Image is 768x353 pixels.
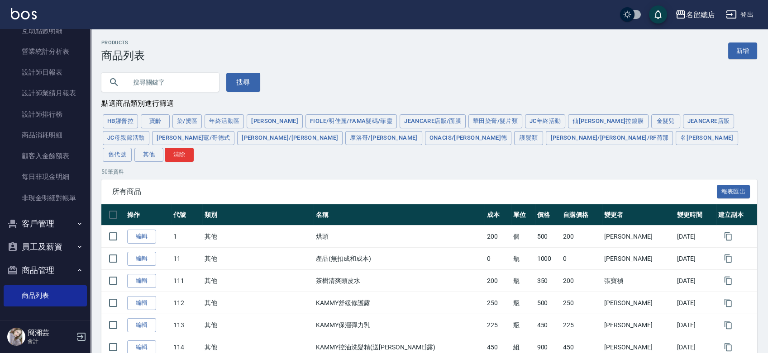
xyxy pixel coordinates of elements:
td: 1000 [535,248,561,270]
a: 設計師業績月報表 [4,83,87,104]
td: 瓶 [511,248,534,270]
td: 225 [561,314,602,336]
td: 250 [485,292,511,314]
a: 編輯 [127,318,156,332]
button: 客戶管理 [4,212,87,235]
td: 500 [535,292,561,314]
button: JC母親節活動 [103,131,149,145]
button: [PERSON_NAME]寇/哥德式 [152,131,235,145]
td: 350 [535,270,561,292]
td: 11 [171,248,202,270]
a: 編輯 [127,252,156,266]
button: FIOLE/明佳麗/Fama髮碼/菲靈 [305,114,397,128]
a: 編輯 [127,230,156,244]
th: 類別 [202,204,314,226]
a: 設計師日報表 [4,62,87,83]
a: 營業統計分析表 [4,41,87,62]
button: 寶齡 [141,114,170,128]
button: 搜尋 [226,73,260,92]
button: JeanCare店販/面膜 [400,114,466,128]
button: 報表匯出 [717,185,750,199]
td: [DATE] [675,248,716,270]
th: 自購價格 [561,204,602,226]
td: 烘頭 [314,226,485,248]
td: 0 [485,248,511,270]
button: 員工及薪資 [4,235,87,259]
td: [PERSON_NAME] [602,226,675,248]
a: 編輯 [127,274,156,288]
td: 112 [171,292,202,314]
a: 商品消耗明細 [4,125,87,146]
td: 113 [171,314,202,336]
a: 編輯 [127,296,156,310]
th: 成本 [485,204,511,226]
div: 名留總店 [686,9,715,20]
td: [PERSON_NAME] [602,248,675,270]
td: 其他 [202,314,314,336]
td: 111 [171,270,202,292]
th: 變更時間 [675,204,716,226]
button: JeanCare店販 [683,114,735,128]
button: save [649,5,667,24]
p: 50 筆資料 [101,168,757,176]
img: Logo [11,8,37,19]
td: 其他 [202,270,314,292]
td: 瓶 [511,292,534,314]
td: 其他 [202,248,314,270]
td: [DATE] [675,314,716,336]
td: 0 [561,248,602,270]
button: 染/燙區 [172,114,202,128]
td: KAMMY舒緩修護露 [314,292,485,314]
th: 變更者 [602,204,675,226]
td: [DATE] [675,226,716,248]
input: 搜尋關鍵字 [127,70,212,94]
h2: Products [101,40,145,46]
div: 點選商品類別進行篩選 [101,99,757,108]
button: 摩洛哥/[PERSON_NAME] [345,131,422,145]
p: 會計 [28,337,74,345]
th: 名稱 [314,204,485,226]
td: 250 [561,292,602,314]
button: 名留總店 [672,5,719,24]
td: 茶樹清爽頭皮水 [314,270,485,292]
button: 登出 [722,6,757,23]
button: 名[PERSON_NAME] [676,131,738,145]
button: 舊代號 [103,148,132,162]
a: 新增 [728,42,757,59]
a: 設計師排行榜 [4,104,87,125]
img: Person [7,328,25,346]
button: 商品管理 [4,259,87,282]
td: 200 [561,270,602,292]
button: 清除 [165,148,194,162]
a: 互助點數明細 [4,20,87,41]
td: 其他 [202,292,314,314]
a: 非現金明細對帳單 [4,188,87,208]
button: 年終活動區 [205,114,244,128]
td: 200 [485,270,511,292]
td: [DATE] [675,292,716,314]
td: 200 [485,226,511,248]
span: 所有商品 [112,187,717,196]
th: 操作 [125,204,171,226]
td: 個 [511,226,534,248]
button: 華田染膏/髮片類 [468,114,522,128]
td: 500 [535,226,561,248]
td: 張寶禎 [602,270,675,292]
a: 商品列表 [4,285,87,306]
a: 報表匯出 [717,187,750,195]
td: KAMMY保濕彈力乳 [314,314,485,336]
button: HB娜普拉 [103,114,138,128]
button: [PERSON_NAME]/[PERSON_NAME]/RF荷那 [546,131,673,145]
button: 護髮類 [514,131,543,145]
button: 金髮兒 [651,114,680,128]
td: 200 [561,226,602,248]
button: [PERSON_NAME] [247,114,303,128]
h3: 商品列表 [101,49,145,62]
td: [PERSON_NAME] [602,314,675,336]
button: JC年終活動 [525,114,565,128]
button: 仙[PERSON_NAME]拉鍍膜 [568,114,648,128]
td: 其他 [202,226,314,248]
a: 顧客入金餘額表 [4,146,87,166]
td: 1 [171,226,202,248]
td: 225 [485,314,511,336]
